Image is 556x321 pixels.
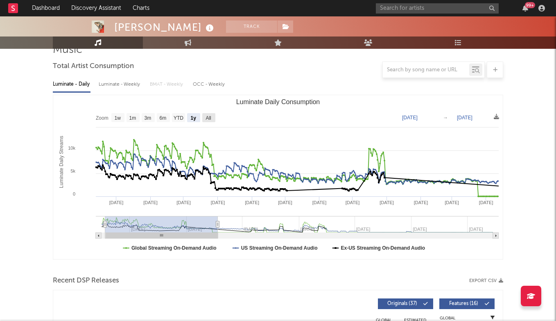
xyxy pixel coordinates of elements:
[376,3,499,14] input: Search for artists
[383,301,421,306] span: Originals ( 37 )
[469,278,503,283] button: Export CSV
[312,200,327,205] text: [DATE]
[176,200,191,205] text: [DATE]
[445,200,459,205] text: [DATE]
[439,298,495,309] button: Features(16)
[129,115,136,121] text: 1m
[53,276,119,286] span: Recent DSP Releases
[241,245,318,251] text: US Streaming On-Demand Audio
[278,200,292,205] text: [DATE]
[236,98,320,105] text: Luminate Daily Consumption
[145,115,151,121] text: 3m
[114,20,216,34] div: [PERSON_NAME]
[457,115,472,121] text: [DATE]
[53,45,82,55] span: Music
[53,77,90,91] div: Luminate - Daily
[59,136,64,188] text: Luminate Daily Streams
[191,115,197,121] text: 1y
[115,115,121,121] text: 1w
[99,77,142,91] div: Luminate - Weekly
[206,115,211,121] text: All
[380,200,394,205] text: [DATE]
[211,200,225,205] text: [DATE]
[96,115,108,121] text: Zoom
[143,200,158,205] text: [DATE]
[68,146,75,150] text: 10k
[174,115,183,121] text: YTD
[131,245,217,251] text: Global Streaming On-Demand Audio
[479,200,493,205] text: [DATE]
[378,298,433,309] button: Originals(37)
[53,95,503,259] svg: Luminate Daily Consumption
[525,2,535,8] div: 99 +
[160,115,167,121] text: 6m
[383,67,469,73] input: Search by song name or URL
[70,168,75,173] text: 5k
[109,200,124,205] text: [DATE]
[445,301,482,306] span: Features ( 16 )
[193,77,226,91] div: OCC - Weekly
[402,115,418,121] text: [DATE]
[245,200,259,205] text: [DATE]
[73,191,75,196] text: 0
[226,20,277,33] button: Track
[341,245,425,251] text: Ex-US Streaming On-Demand Audio
[522,5,528,11] button: 99+
[346,200,360,205] text: [DATE]
[443,115,448,121] text: →
[414,200,428,205] text: [DATE]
